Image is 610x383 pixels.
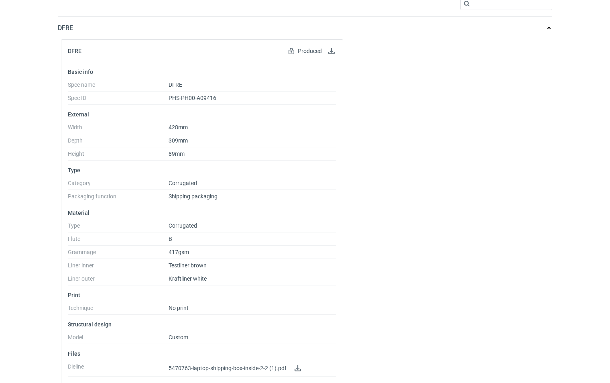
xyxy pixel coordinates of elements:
dt: Technique [68,305,169,315]
button: Download specification [327,46,336,56]
dt: Depth [68,137,169,147]
span: B [169,236,172,242]
p: Files [68,350,336,357]
span: Kraftliner white [169,275,207,282]
span: Custom [169,334,188,340]
span: 417gsm [169,249,189,255]
dt: Dieline [68,363,169,377]
dt: Liner outer [68,275,169,285]
dt: Category [68,180,169,190]
p: Basic info [68,69,336,75]
span: 5470763-laptop-shipping-box-inside-2-2 (1).pdf [169,365,287,371]
span: 428mm [169,124,188,130]
dt: Packaging function [68,193,169,203]
dt: Height [68,151,169,161]
span: PHS-PH00-A09416 [169,95,216,101]
span: Shipping packaging [169,193,218,200]
dt: Flute [68,236,169,246]
div: Produced [287,46,323,56]
span: 309mm [169,137,188,144]
dt: Spec name [68,81,169,92]
p: DFRE [58,23,73,33]
span: DFRE [169,81,182,88]
span: Corrugated [169,222,197,229]
span: No print [169,305,189,311]
dt: Width [68,124,169,134]
h2: DFRE [68,48,81,54]
p: Material [68,210,336,216]
span: Testliner brown [169,262,207,269]
p: External [68,111,336,118]
p: Type [68,167,336,173]
p: Structural design [68,321,336,328]
dt: Model [68,334,169,344]
dt: Type [68,222,169,232]
dt: Grammage [68,249,169,259]
dt: Spec ID [68,95,169,105]
span: Corrugated [169,180,197,186]
span: 89mm [169,151,185,157]
dt: Liner inner [68,262,169,272]
p: Print [68,292,336,298]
